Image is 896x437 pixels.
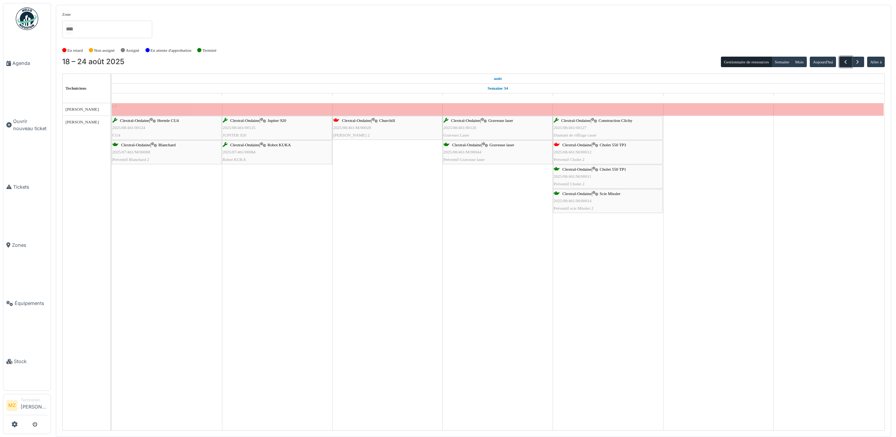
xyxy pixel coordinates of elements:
[66,120,99,124] span: [PERSON_NAME]
[444,141,552,163] div: |
[599,167,626,171] span: Cholet 550 TP1
[444,133,469,137] span: Graveurs Laser
[13,118,48,132] span: Ouvrir nouveau ticket
[554,206,593,210] span: Préventif scie Missler 2
[488,118,513,123] span: Graveuse laser
[62,57,124,66] h2: 18 – 24 août 2025
[554,150,592,154] span: 2025/08/461/M/00012
[112,133,120,137] span: CU4
[444,150,481,154] span: 2025/08/461/M/00044
[3,274,51,332] a: Équipements
[444,157,485,162] span: Préventif Graveuse laser
[223,150,256,154] span: 2025/07/461/00084
[67,47,83,54] label: En retard
[202,47,216,54] label: Terminé
[112,141,221,163] div: |
[268,93,286,103] a: 19 août 2025
[492,74,503,83] a: 18 août 2025
[554,166,662,188] div: |
[554,133,596,137] span: Diamant de rifflage cassé
[121,143,150,147] span: Clextral-Ondaine
[112,117,221,139] div: |
[126,47,139,54] label: Assigné
[223,157,246,162] span: Robot KUKA
[65,24,73,35] input: Tous
[333,117,442,139] div: |
[223,141,331,163] div: |
[379,118,395,123] span: Churchill
[379,93,396,103] a: 20 août 2025
[3,216,51,274] a: Zones
[3,92,51,158] a: Ouvrir nouveau ticket
[112,104,117,108] span: CP
[554,125,587,130] span: 2025/08/461/00127
[3,34,51,92] a: Agenda
[66,86,87,90] span: Techniciens
[810,57,836,67] button: Aujourd'hui
[451,118,480,123] span: Clextral-Ondaine
[6,397,48,415] a: MZ Technicien[PERSON_NAME]
[554,141,662,163] div: |
[159,93,175,103] a: 18 août 2025
[112,157,149,162] span: Préventif Blanchard 2
[554,198,592,203] span: 2025/08/461/M/00014
[13,183,48,191] span: Tickets
[267,118,286,123] span: Jupiter 920
[554,117,662,139] div: |
[342,118,371,123] span: Clextral-Ondaine
[158,143,175,147] span: Blanchard
[12,242,48,249] span: Zones
[444,125,476,130] span: 2025/08/461/00126
[839,57,852,68] button: Précédent
[157,118,178,123] span: Hermle CU4
[710,93,727,103] a: 23 août 2025
[267,143,291,147] span: Robot KUKA
[444,117,552,139] div: |
[112,150,150,154] span: 2025/07/461/M/00008
[333,125,371,130] span: 2025/08/461/M/00028
[14,358,48,365] span: Stock
[223,125,256,130] span: 2025/08/461/00125
[599,143,626,147] span: Cholet 550 TP3
[333,133,370,137] span: [PERSON_NAME] 2
[820,93,837,103] a: 24 août 2025
[562,143,592,147] span: Clextral-Ondaine
[15,300,48,307] span: Équipements
[867,57,885,67] button: Aller à
[554,174,591,179] span: 2025/08/461/M/00011
[598,118,632,123] span: Construction Clichy
[230,118,259,123] span: Clextral-Ondaine
[452,143,481,147] span: Clextral-Ondaine
[3,158,51,216] a: Tickets
[223,133,246,137] span: JUPITER 920
[112,125,145,130] span: 2025/08/461/00124
[721,57,772,67] button: Gestionnaire de ressources
[486,84,510,93] a: Semaine 34
[230,143,259,147] span: Clextral-Ondaine
[150,47,191,54] label: En attente d'approbation
[12,60,48,67] span: Agenda
[599,191,620,196] span: Scie Missler
[554,190,662,212] div: |
[490,93,506,103] a: 21 août 2025
[223,117,331,139] div: |
[66,107,99,111] span: [PERSON_NAME]
[561,118,590,123] span: Clextral-Ondaine
[792,57,807,67] button: Mois
[6,400,18,411] li: MZ
[16,8,38,30] img: Badge_color-CXgf-gQk.svg
[600,93,616,103] a: 22 août 2025
[3,332,51,390] a: Stock
[772,57,792,67] button: Semaine
[554,182,584,186] span: Préventif Cholet 2
[554,157,584,162] span: Préventif Cholet 2
[120,118,149,123] span: Clextral-Ondaine
[562,191,592,196] span: Clextral-Ondaine
[489,143,514,147] span: Graveuse laser
[21,397,48,403] div: Technicien
[562,167,592,171] span: Clextral-Ondaine
[94,47,115,54] label: Non assigné
[851,57,864,68] button: Suivant
[62,11,71,18] label: Zone
[21,397,48,413] li: [PERSON_NAME]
